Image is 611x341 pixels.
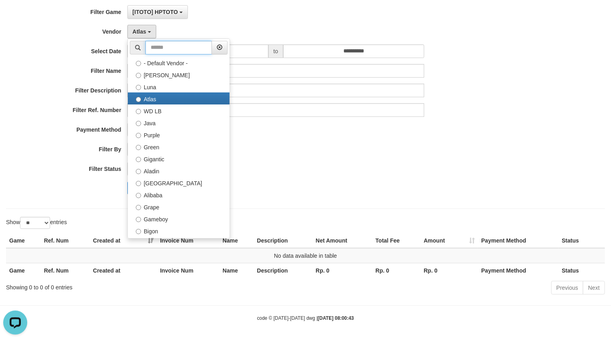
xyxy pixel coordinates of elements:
th: Payment Method [478,233,559,248]
input: Aladin [136,169,141,174]
input: Grape [136,205,141,210]
a: Next [583,281,605,295]
th: Amount: activate to sort column ascending [421,233,478,248]
label: Gigantic [128,152,230,164]
label: - Default Vendor - [128,56,230,68]
th: Name [220,233,254,248]
label: Luna [128,80,230,92]
input: Atlas [136,97,141,102]
th: Game [6,233,41,248]
th: Rp. 0 [372,263,420,278]
th: Payment Method [478,263,559,278]
input: Bigon [136,229,141,234]
th: Ref. Num [41,233,90,248]
th: Description [254,233,313,248]
label: Allstar [128,237,230,249]
input: Luna [136,85,141,90]
button: Atlas [127,25,156,38]
th: Rp. 0 [421,263,478,278]
th: Rp. 0 [313,263,372,278]
input: Gameboy [136,217,141,222]
button: Open LiveChat chat widget [3,3,27,27]
span: Atlas [133,28,146,35]
input: Java [136,121,141,126]
label: [GEOGRAPHIC_DATA] [128,177,230,189]
th: Invoice Num [157,263,220,278]
th: Created at: activate to sort column ascending [90,233,157,248]
label: Gameboy [128,213,230,225]
input: [GEOGRAPHIC_DATA] [136,181,141,186]
th: Created at [90,263,157,278]
label: Green [128,140,230,152]
input: Green [136,145,141,150]
input: Purple [136,133,141,138]
label: [PERSON_NAME] [128,68,230,80]
label: Grape [128,201,230,213]
th: Invoice Num [157,233,220,248]
th: Name [220,263,254,278]
span: [ITOTO] HPTOTO [133,9,178,15]
label: Atlas [128,92,230,104]
label: Aladin [128,164,230,177]
th: Net Amount [313,233,372,248]
input: Gigantic [136,157,141,162]
small: code © [DATE]-[DATE] dwg | [257,315,354,321]
th: Game [6,263,41,278]
div: Showing 0 to 0 of 0 entries [6,280,248,291]
input: [PERSON_NAME] [136,73,141,78]
th: Status [559,263,605,278]
th: Ref. Num [41,263,90,278]
button: [ITOTO] HPTOTO [127,5,188,19]
input: - Default Vendor - [136,61,141,66]
input: Alibaba [136,193,141,198]
a: Previous [551,281,583,295]
th: Description [254,263,313,278]
label: Purple [128,128,230,140]
label: WD LB [128,104,230,116]
label: Show entries [6,217,67,229]
select: Showentries [20,217,50,229]
span: to [268,44,284,58]
th: Status [559,233,605,248]
input: WD LB [136,109,141,114]
label: Java [128,116,230,128]
th: Total Fee [372,233,420,248]
label: Alibaba [128,189,230,201]
label: Bigon [128,225,230,237]
td: No data available in table [6,248,605,263]
strong: [DATE] 08:00:43 [318,315,354,321]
